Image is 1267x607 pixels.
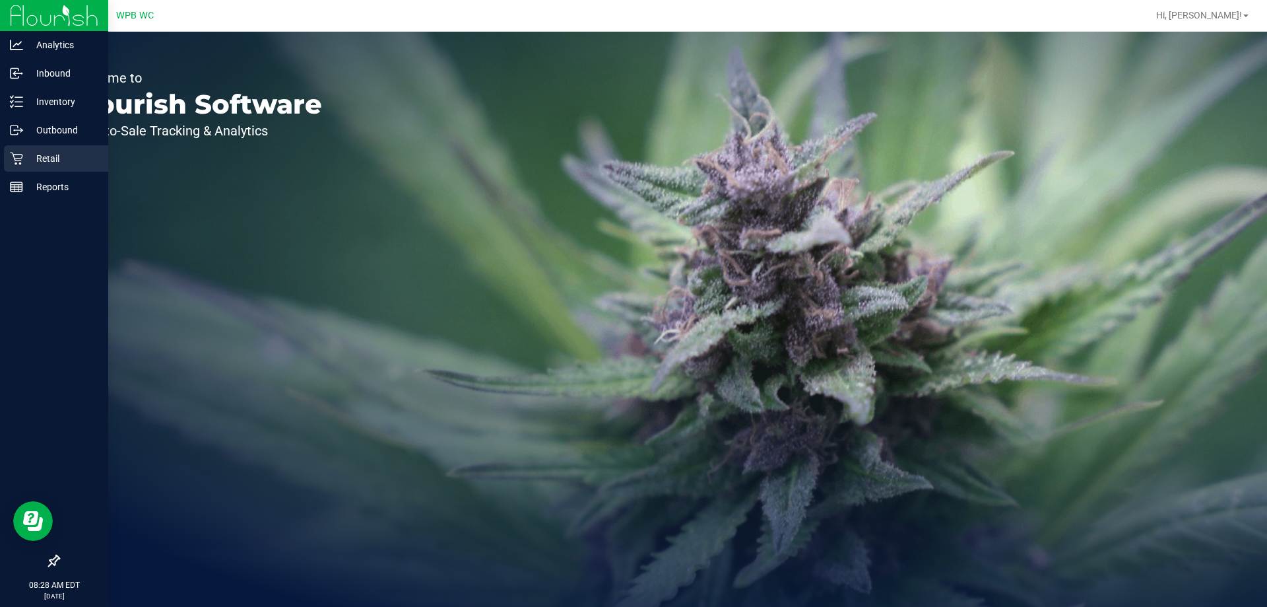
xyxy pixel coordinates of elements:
[6,591,102,601] p: [DATE]
[10,152,23,165] inline-svg: Retail
[10,95,23,108] inline-svg: Inventory
[10,67,23,80] inline-svg: Inbound
[10,180,23,194] inline-svg: Reports
[6,579,102,591] p: 08:28 AM EDT
[71,71,322,85] p: Welcome to
[23,37,102,53] p: Analytics
[10,38,23,52] inline-svg: Analytics
[23,179,102,195] p: Reports
[23,122,102,138] p: Outbound
[13,501,53,541] iframe: Resource center
[23,65,102,81] p: Inbound
[1156,10,1242,20] span: Hi, [PERSON_NAME]!
[116,10,154,21] span: WPB WC
[71,124,322,137] p: Seed-to-Sale Tracking & Analytics
[10,124,23,137] inline-svg: Outbound
[23,151,102,166] p: Retail
[71,91,322,118] p: Flourish Software
[23,94,102,110] p: Inventory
